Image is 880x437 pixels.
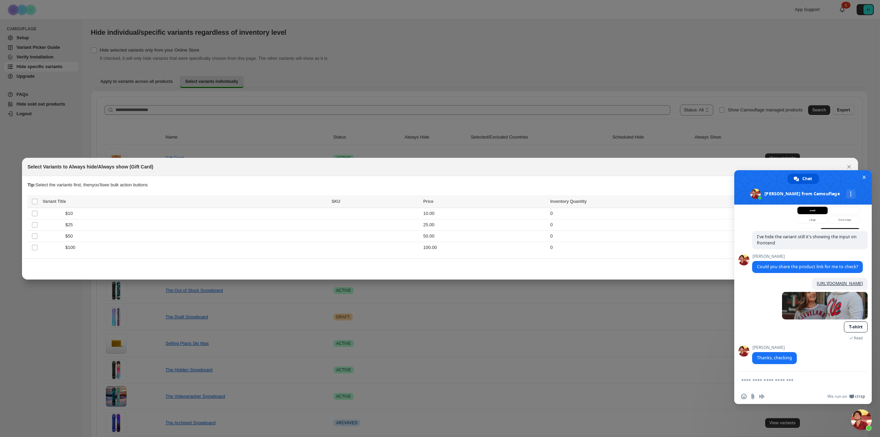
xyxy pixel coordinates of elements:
[757,264,858,270] span: Could you share the product link for me to check?
[65,221,77,228] span: $25
[65,210,77,217] span: $10
[827,394,847,399] span: We run on
[844,321,868,332] a: T-shirt
[851,409,872,430] a: Close chat
[855,394,865,399] span: Crisp
[421,230,548,242] td: 50.00
[548,219,852,230] td: 0
[43,199,66,204] span: Variant Title
[27,163,153,170] h2: Select Variants to Always hide/Always show (Gift Card)
[550,199,587,204] span: Inventory Quantity
[844,162,854,172] button: Close
[750,394,756,399] span: Send a file
[332,199,340,204] span: SKU
[757,234,857,246] span: I've hide the variant still it's showing the input on frontend
[548,208,852,219] td: 0
[802,174,812,184] span: Chat
[421,208,548,219] td: 10.00
[423,199,433,204] span: Price
[421,242,548,253] td: 100.00
[741,394,747,399] span: Insert an emoji
[759,394,764,399] span: Audio message
[27,182,36,187] strong: Tip:
[860,174,868,181] span: Close chat
[817,281,863,286] a: [URL][DOMAIN_NAME]
[854,336,863,340] span: Read
[27,182,852,188] p: Select the variants first, then you'll see bulk action buttons
[65,233,77,240] span: $50
[752,254,863,259] span: [PERSON_NAME]
[421,219,548,230] td: 25.00
[65,244,79,251] span: $100
[741,372,851,389] textarea: Compose your message...
[548,230,852,242] td: 0
[752,345,797,350] span: [PERSON_NAME]
[827,394,865,399] a: We run onCrisp
[788,174,819,184] a: Chat
[757,355,792,361] span: Thanks, checking
[548,242,852,253] td: 0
